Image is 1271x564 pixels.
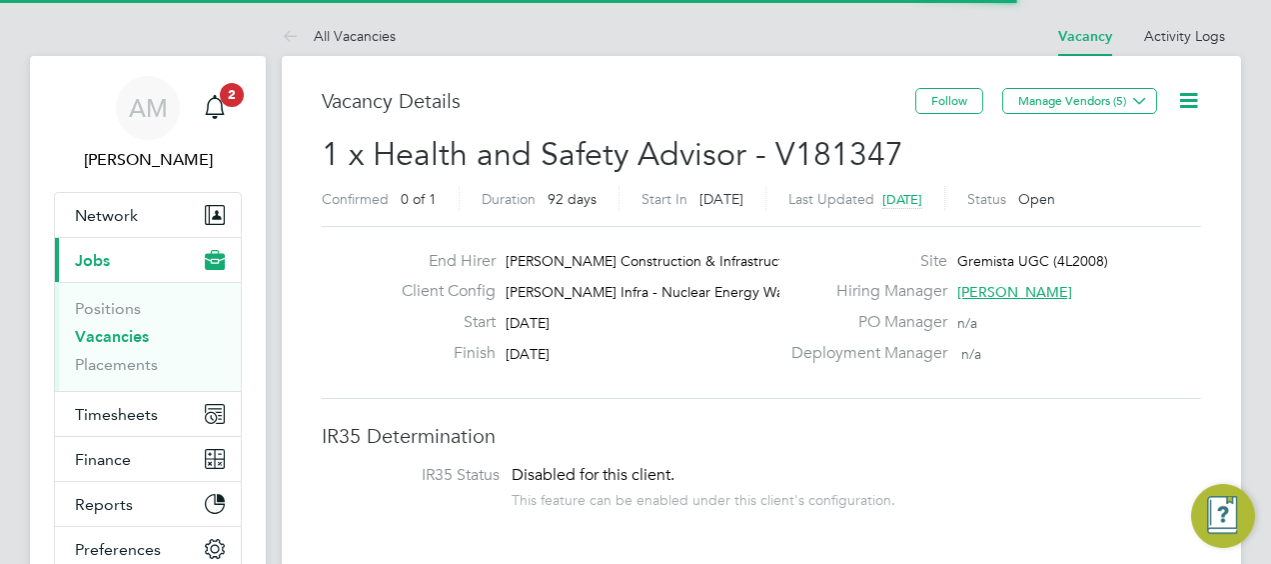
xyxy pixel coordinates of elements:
[75,495,133,514] span: Reports
[1058,28,1112,45] a: Vacancy
[506,314,550,332] span: [DATE]
[220,83,244,107] span: 2
[322,88,915,114] h3: Vacancy Details
[55,193,241,237] button: Network
[75,540,161,559] span: Preferences
[779,281,947,302] label: Hiring Manager
[482,190,536,208] label: Duration
[55,392,241,436] button: Timesheets
[779,251,947,272] label: Site
[506,252,797,270] span: [PERSON_NAME] Construction & Infrastruct…
[1002,88,1157,114] button: Manage Vendors (5)
[548,190,597,208] span: 92 days
[779,343,947,364] label: Deployment Manager
[512,465,674,485] span: Disabled for this client.
[401,190,437,208] span: 0 of 1
[882,191,922,208] span: [DATE]
[386,251,496,272] label: End Hirer
[961,345,981,363] span: n/a
[957,314,977,332] span: n/a
[386,312,496,333] label: Start
[75,251,110,270] span: Jobs
[55,437,241,481] button: Finance
[75,327,149,346] a: Vacancies
[1144,27,1225,45] a: Activity Logs
[55,238,241,282] button: Jobs
[506,283,797,301] span: [PERSON_NAME] Infra - Nuclear Energy Wa…
[75,206,138,225] span: Network
[55,282,241,391] div: Jobs
[129,95,168,121] span: AM
[641,190,687,208] label: Start In
[779,312,947,333] label: PO Manager
[54,76,242,172] a: AM[PERSON_NAME]
[322,423,1201,449] h3: IR35 Determination
[75,299,141,318] a: Positions
[788,190,874,208] label: Last Updated
[75,405,158,424] span: Timesheets
[957,283,1072,301] span: [PERSON_NAME]
[1191,484,1255,548] button: Engage Resource Center
[54,148,242,172] span: Aaron Murphy
[55,482,241,526] button: Reports
[512,486,895,509] div: This feature can be enabled under this client's configuration.
[915,88,983,114] button: Follow
[1018,190,1055,208] span: Open
[967,190,1006,208] label: Status
[75,355,158,374] a: Placements
[75,450,131,469] span: Finance
[195,76,235,140] a: 2
[322,190,389,208] label: Confirmed
[699,190,743,208] span: [DATE]
[506,345,550,363] span: [DATE]
[957,252,1108,270] span: Gremista UGC (4L2008)
[342,465,500,486] label: IR35 Status
[386,343,496,364] label: Finish
[386,281,496,302] label: Client Config
[282,27,396,45] a: All Vacancies
[322,135,903,174] span: 1 x Health and Safety Advisor - V181347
